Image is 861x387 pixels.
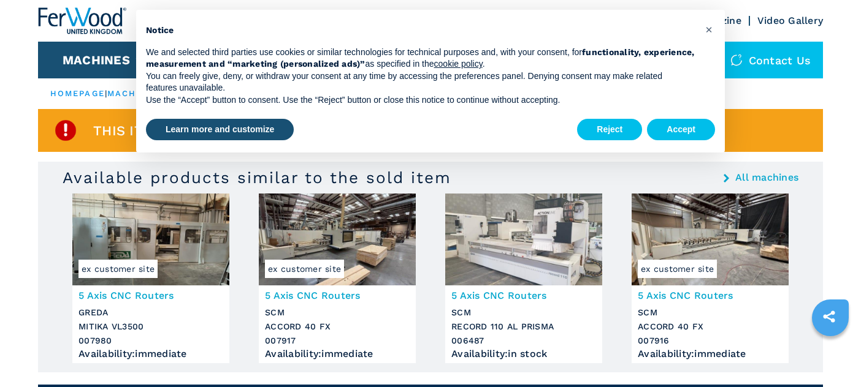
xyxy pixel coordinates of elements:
h3: 5 Axis CNC Routers [638,288,783,302]
div: Availability : in stock [451,351,596,357]
a: cookie policy [434,59,483,69]
h3: 5 Axis CNC Routers [78,288,223,302]
img: SoldProduct [53,118,78,143]
span: ex customer site [78,260,158,278]
a: All machines [735,173,798,182]
h3: SCM RECORD 110 AL PRISMA 006487 [451,306,596,348]
a: 5 Axis CNC Routers SCM ACCORD 40 FXex customer site5 Axis CNC RoutersSCMACCORD 40 FX007917Availab... [259,193,416,363]
p: You can freely give, deny, or withdraw your consent at any time by accessing the preferences pane... [146,70,695,94]
span: ex customer site [638,260,717,278]
div: Availability : immediate [78,351,223,357]
button: Learn more and customize [146,119,294,141]
button: Close this notice [699,20,719,39]
img: Contact us [730,54,743,66]
button: Machines [63,53,130,67]
span: × [705,22,713,37]
iframe: Chat [809,332,852,378]
a: 5 Axis CNC Routers SCM ACCORD 40 FXex customer site5 Axis CNC RoutersSCMACCORD 40 FX007916Availab... [632,193,789,363]
a: HOMEPAGE [50,89,105,98]
h3: Available products similar to the sold item [63,168,451,187]
div: Availability : immediate [265,351,410,357]
a: Video Gallery [757,15,823,26]
h3: SCM ACCORD 40 FX 007917 [265,306,410,348]
button: Accept [647,119,715,141]
span: ex customer site [265,260,344,278]
p: We and selected third parties use cookies or similar technologies for technical purposes and, wit... [146,47,695,70]
h3: 5 Axis CNC Routers [451,288,596,302]
h3: 5 Axis CNC Routers [265,288,410,302]
strong: functionality, experience, measurement and “marketing (personalized ads)” [146,47,695,69]
img: Ferwood [38,7,126,34]
span: This item is already sold [93,124,288,138]
img: 5 Axis CNC Routers SCM RECORD 110 AL PRISMA [445,193,602,285]
h3: SCM ACCORD 40 FX 007916 [638,306,783,348]
div: Availability : immediate [638,351,783,357]
a: 5 Axis CNC Routers SCM RECORD 110 AL PRISMA5 Axis CNC RoutersSCMRECORD 110 AL PRISMA006487Availab... [445,193,602,363]
a: machines [107,89,160,98]
p: Use the “Accept” button to consent. Use the “Reject” button or close this notice to continue with... [146,94,695,107]
img: 5 Axis CNC Routers SCM ACCORD 40 FX [632,193,789,285]
a: 5 Axis CNC Routers GREDA MITIKA VL3500ex customer site5 Axis CNC RoutersGREDAMITIKA VL3500007980A... [72,193,229,363]
img: 5 Axis CNC Routers SCM ACCORD 40 FX [259,193,416,285]
h2: Notice [146,24,695,37]
a: sharethis [814,301,844,332]
div: Contact us [718,42,824,78]
span: | [105,89,107,98]
img: 5 Axis CNC Routers GREDA MITIKA VL3500 [72,193,229,285]
h3: GREDA MITIKA VL3500 007980 [78,306,223,348]
button: Reject [577,119,642,141]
